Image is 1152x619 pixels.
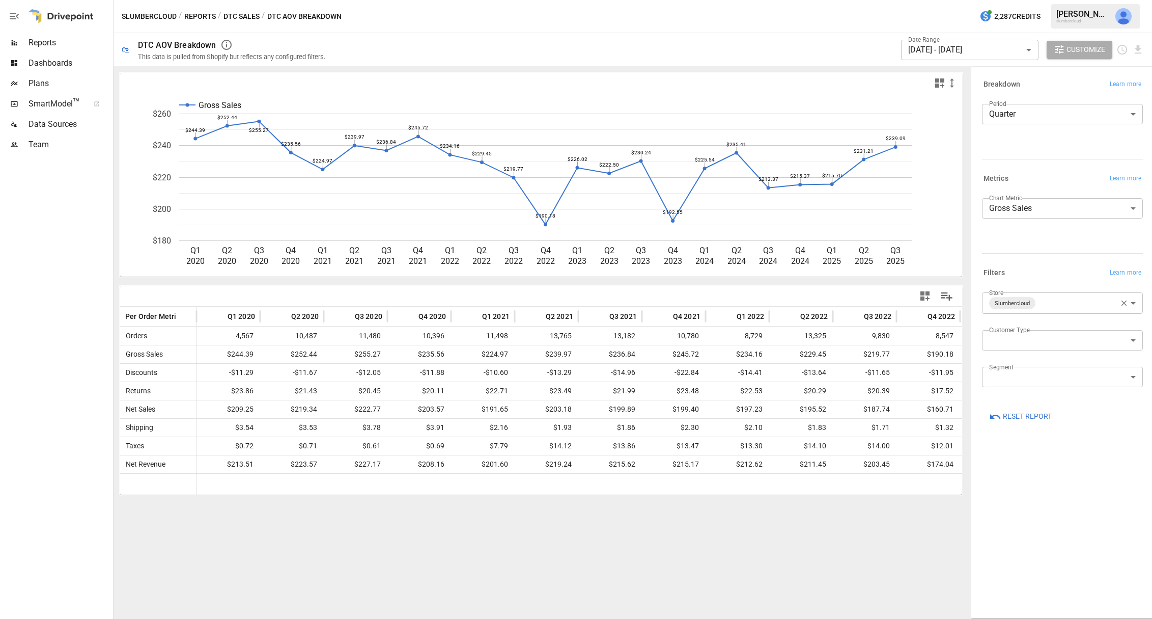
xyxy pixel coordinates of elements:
[583,345,637,363] span: $236.84
[329,437,382,455] span: $0.61
[912,309,926,324] button: Sort
[583,419,637,437] span: $1.86
[822,173,842,178] text: $215.70
[864,311,891,321] span: Q3 2022
[982,198,1143,219] div: Gross Sales
[647,419,700,437] span: $2.30
[1132,44,1144,56] button: Download report
[456,345,510,363] span: $224.97
[228,311,255,321] span: Q1 2020
[153,109,171,119] text: $260
[599,162,619,168] text: $222.50
[1110,174,1141,184] span: Learn more
[503,166,523,172] text: $219.77
[1116,44,1128,56] button: Schedule report
[935,285,958,308] button: Manage Columns
[190,246,201,255] text: Q1
[186,256,205,266] text: 2020
[1110,268,1141,278] span: Learn more
[153,204,171,214] text: $200
[482,311,510,321] span: Q1 2021
[392,327,446,345] span: 10,396
[329,455,382,473] span: $227.17
[520,364,573,382] span: -$13.29
[668,246,678,255] text: Q4
[711,400,764,418] span: $197.23
[314,256,332,266] text: 2021
[122,460,165,468] span: Net Revenue
[73,96,80,109] span: ™
[989,99,1006,108] label: Period
[609,311,637,321] span: Q3 2021
[902,455,955,473] span: $174.04
[456,327,510,345] span: 11,498
[632,256,650,266] text: 2023
[286,246,296,255] text: Q4
[774,455,828,473] span: $211.45
[340,309,354,324] button: Sort
[568,256,586,266] text: 2023
[265,345,319,363] span: $252.44
[408,125,428,130] text: $245.72
[1115,8,1132,24] div: Willy Van Dehy
[711,382,764,400] span: -$22.53
[122,45,130,55] div: 🛍
[509,246,519,255] text: Q3
[122,405,155,413] span: Net Sales
[202,455,255,473] span: $213.51
[658,309,672,324] button: Sort
[1066,43,1105,56] span: Customize
[537,256,555,266] text: 2022
[647,382,700,400] span: -$23.48
[456,364,510,382] span: -$10.60
[1047,41,1113,59] button: Customize
[329,345,382,363] span: $255.27
[265,455,319,473] span: $223.57
[218,10,221,23] div: /
[381,246,391,255] text: Q3
[29,77,111,90] span: Plans
[774,419,828,437] span: $1.83
[276,309,290,324] button: Sort
[886,136,906,141] text: $239.09
[989,363,1013,371] label: Segment
[928,311,955,321] span: Q4 2022
[202,400,255,418] span: $209.25
[329,400,382,418] span: $222.77
[199,100,241,110] text: Gross Sales
[774,400,828,418] span: $195.52
[546,311,573,321] span: Q2 2021
[345,256,363,266] text: 2021
[647,437,700,455] span: $13.47
[122,387,151,395] span: Returns
[572,246,582,255] text: Q1
[202,364,255,382] span: -$11.29
[265,327,319,345] span: 10,487
[153,173,171,182] text: $220
[838,327,891,345] span: 9,830
[456,382,510,400] span: -$22.71
[594,309,608,324] button: Sort
[838,419,891,437] span: $1.71
[185,127,205,133] text: $244.39
[859,246,869,255] text: Q2
[440,143,460,149] text: $234.16
[392,345,446,363] span: $235.56
[29,57,111,69] span: Dashboards
[726,142,746,147] text: $235.41
[759,256,777,266] text: 2024
[711,455,764,473] span: $212.62
[989,288,1003,297] label: Store
[281,141,301,147] text: $235.56
[122,442,144,450] span: Taxes
[849,309,863,324] button: Sort
[202,419,255,437] span: $3.54
[583,437,637,455] span: $13.86
[647,400,700,418] span: $199.40
[392,382,446,400] span: -$20.11
[177,309,191,324] button: Sort
[838,364,891,382] span: -$11.65
[29,118,111,130] span: Data Sources
[122,368,157,376] span: Discounts
[282,256,300,266] text: 2020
